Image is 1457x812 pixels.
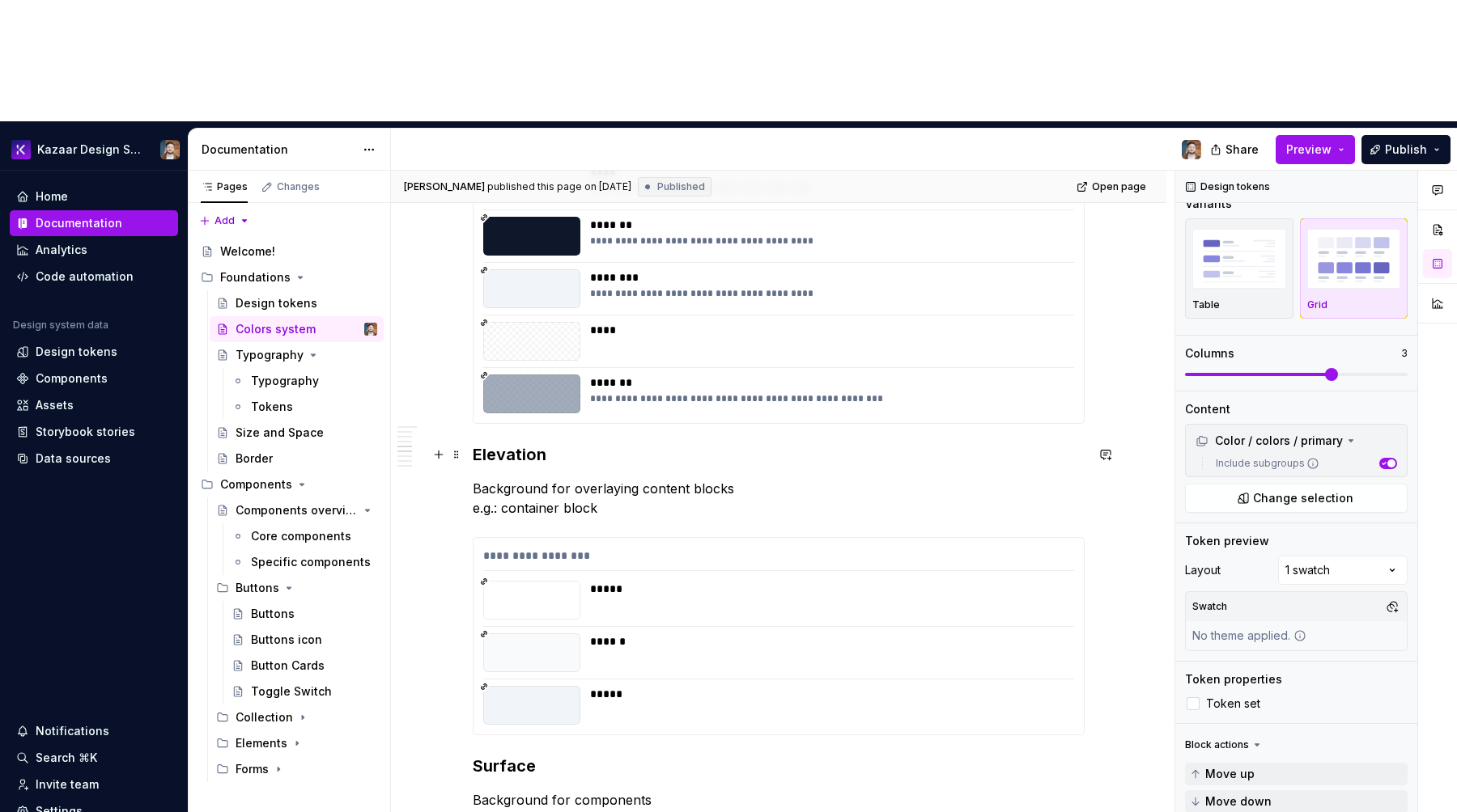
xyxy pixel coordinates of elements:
[251,373,319,389] div: Typography
[10,772,178,797] a: Invite team
[194,239,384,782] div: Page tree
[10,419,178,445] a: Storybook stories
[37,142,141,158] div: Kazaar Design System
[473,755,1085,777] h3: Surface
[36,397,74,413] div: Assets
[1196,433,1343,449] div: Color / colors / primary
[251,554,371,570] div: Specific components
[657,180,705,193] span: Published
[202,142,355,158] div: Documentation
[236,450,273,467] div: Border
[10,339,178,365] a: Design tokens
[210,575,384,601] div: Buttons
[210,316,384,342] a: Colors systemFrederic
[251,528,351,544] div: Core components
[1209,457,1319,470] label: Include subgroups
[1185,734,1264,756] div: Block actions
[1276,135,1355,164] button: Preview
[215,214,235,227] span: Add
[251,606,295,622] div: Buttons
[210,730,384,756] div: Elements
[1182,140,1201,159] img: Frederic
[10,264,178,290] a: Code automation
[236,580,279,596] div: Buttons
[10,446,178,472] a: Data sources
[220,243,275,260] div: Welcome!
[1206,697,1260,710] span: Token set
[1385,142,1427,158] span: Publish
[236,347,304,363] div: Typography
[36,424,135,440] div: Storybook stories
[251,658,325,674] div: Button Cards
[251,683,332,700] div: Toggle Switch
[225,394,384,420] a: Tokens
[210,704,384,730] div: Collection
[236,709,293,725] div: Collection
[201,180,248,193] div: Pages
[1186,621,1313,650] div: No theme applied.
[251,399,293,415] div: Tokens
[10,237,178,263] a: Analytics
[1205,768,1255,780] span: Move up
[1185,763,1408,785] button: Move up
[36,344,117,360] div: Design tokens
[3,132,185,167] button: Kazaar Design SystemFrederic
[473,479,1085,518] p: Background for overlaying content blocks e.g.: container block
[10,366,178,391] a: Components
[251,632,322,648] div: Buttons icon
[364,323,377,336] img: Frederic
[10,392,178,418] a: Assets
[210,446,384,472] a: Border
[36,242,87,258] div: Analytics
[1192,229,1286,288] img: placeholder
[36,750,97,766] div: Search ⌘K
[1185,196,1232,212] div: Variants
[1185,401,1230,417] div: Content
[1189,428,1404,454] div: Color / colors / primary
[220,269,291,285] div: Foundations
[13,319,108,332] div: Design system data
[36,188,68,205] div: Home
[36,723,109,739] div: Notifications
[236,735,287,751] div: Elements
[225,679,384,704] a: Toggle Switch
[225,601,384,627] a: Buttons
[10,718,178,744] button: Notifications
[1185,533,1269,549] div: Token preview
[404,180,485,193] span: [PERSON_NAME]
[1401,347,1408,360] p: 3
[1192,298,1220,311] p: Table
[236,321,316,337] div: Colors system
[36,776,99,793] div: Invite team
[487,180,631,193] div: published this page on [DATE]
[1092,180,1146,193] span: Open page
[1307,229,1401,288] img: placeholder
[236,502,358,518] div: Components overview
[236,761,269,777] div: Forms
[10,745,178,771] button: Search ⌘K
[36,370,108,387] div: Components
[225,523,384,549] a: Core components
[1202,135,1269,164] button: Share
[160,140,180,159] img: Frederic
[1185,562,1221,578] div: Layout
[194,239,384,264] a: Welcome!
[11,140,31,159] img: 430d0a0e-ca13-4282-b224-6b37fab85464.png
[36,450,111,467] div: Data sources
[236,425,324,441] div: Size and Space
[1072,176,1153,198] a: Open page
[210,756,384,782] div: Forms
[1185,738,1249,751] div: Block actions
[210,342,384,368] a: Typography
[1185,484,1408,513] button: Change selection
[277,180,320,193] div: Changes
[194,209,255,232] button: Add
[10,210,178,236] a: Documentation
[225,653,384,679] a: Button Cards
[225,627,384,653] a: Buttons icon
[194,472,384,497] div: Components
[210,420,384,446] a: Size and Space
[36,269,134,285] div: Code automation
[1185,345,1234,362] div: Columns
[1205,795,1272,808] span: Move down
